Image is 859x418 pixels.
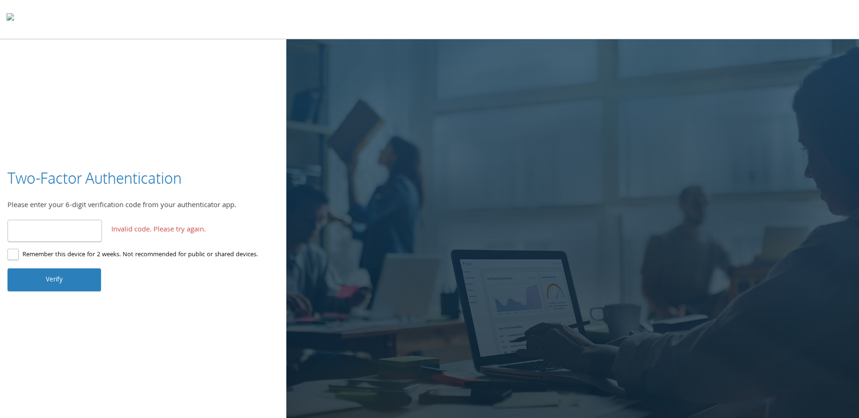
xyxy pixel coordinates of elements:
h3: Two-Factor Authentication [7,168,182,189]
img: todyl-logo-dark.svg [7,10,14,29]
button: Verify [7,268,101,291]
div: Please enter your 6-digit verification code from your authenticator app. [7,200,279,212]
span: Invalid code. Please try again. [111,224,206,237]
label: Remember this device for 2 weeks. Not recommended for public or shared devices. [7,249,258,261]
